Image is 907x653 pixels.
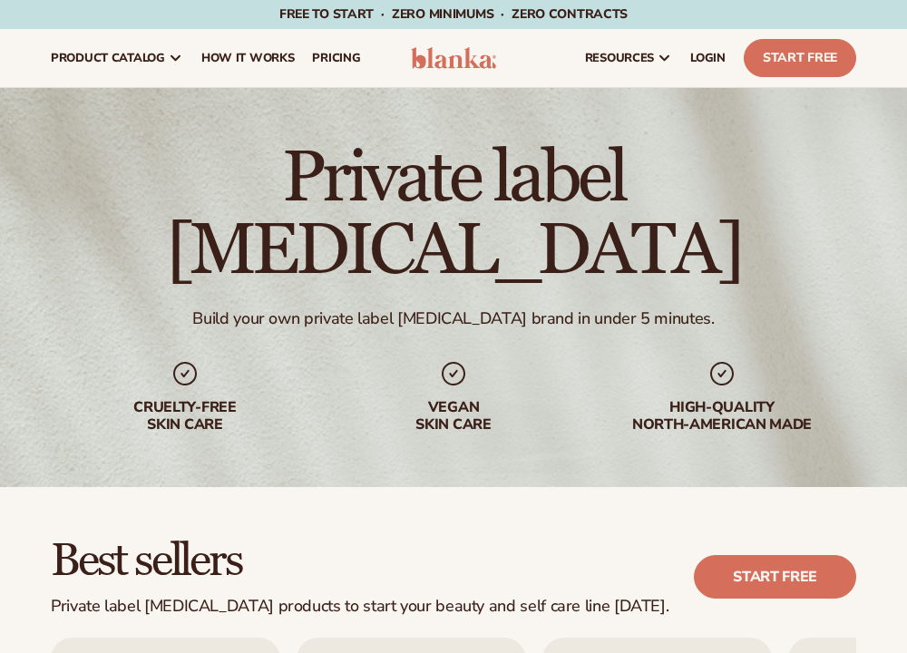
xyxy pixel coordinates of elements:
a: pricing [303,29,369,87]
div: Vegan skin care [337,399,570,434]
span: resources [585,51,654,65]
div: Private label [MEDICAL_DATA] products to start your beauty and self care line [DATE]. [51,597,668,617]
div: Cruelty-free skin care [69,399,301,434]
span: How It Works [201,51,295,65]
h1: Private label [MEDICAL_DATA] [51,141,856,287]
h2: Best sellers [51,538,668,586]
a: resources [576,29,681,87]
span: Free to start · ZERO minimums · ZERO contracts [279,5,628,23]
span: product catalog [51,51,165,65]
a: Start Free [744,39,856,77]
span: pricing [312,51,360,65]
a: LOGIN [681,29,735,87]
div: High-quality North-american made [606,399,838,434]
span: LOGIN [690,51,726,65]
a: How It Works [192,29,304,87]
a: product catalog [42,29,192,87]
a: Start free [694,555,856,599]
img: logo [411,47,495,69]
div: Build your own private label [MEDICAL_DATA] brand in under 5 minutes. [192,308,714,329]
